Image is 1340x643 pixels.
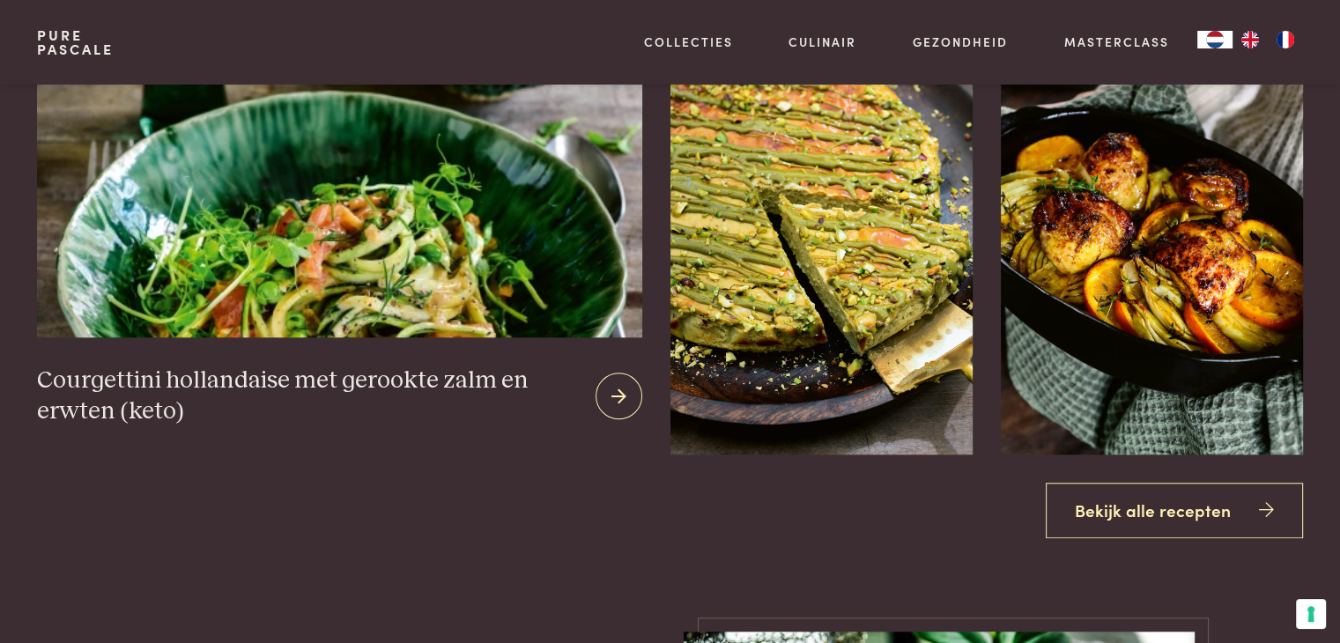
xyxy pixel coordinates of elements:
[1197,31,1233,48] div: Language
[37,28,114,56] a: PurePascale
[913,33,1008,51] a: Gezondheid
[644,33,733,51] a: Collecties
[1268,31,1303,48] a: FR
[1046,483,1303,538] a: Bekijk alle recepten
[1296,599,1326,629] button: Uw voorkeuren voor toestemming voor trackingtechnologieën
[1197,31,1303,48] aside: Language selected: Nederlands
[37,366,581,426] h3: Courgettini hollandaise met gerookte zalm en erwten (keto)
[1064,33,1169,51] a: Masterclass
[788,33,856,51] a: Culinair
[1197,31,1233,48] a: NL
[1233,31,1268,48] a: EN
[1233,31,1303,48] ul: Language list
